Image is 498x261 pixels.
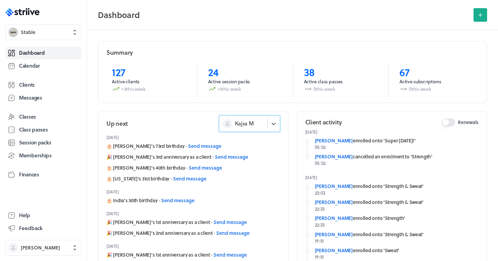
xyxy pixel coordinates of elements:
[106,241,280,251] header: [DATE]
[212,154,213,160] span: ·
[388,62,484,97] a: 67Active subscriptions0this week
[208,78,282,85] p: Active session packs
[106,154,280,160] div: 🎉 [PERSON_NAME]'s 3rd anniversary as a client
[5,209,81,222] a: Help
[106,119,128,128] h2: Up next
[19,126,48,133] span: Class passes
[5,111,81,123] a: Classes
[106,143,280,150] div: 🎂 [PERSON_NAME]'s 73rd birthday
[315,137,479,144] div: enrolled onto 'Super [DATE]!'
[315,160,479,167] p: 05:52
[5,222,81,234] button: Feedback
[5,24,81,40] button: StableStable
[399,66,473,78] p: 67
[5,79,81,91] a: Clients
[315,254,479,260] p: 19:51
[186,164,187,171] span: ·
[305,118,342,126] h2: Client activity
[8,28,18,37] img: Stable
[106,48,133,57] h2: Summary
[458,119,479,126] span: Renewals
[304,78,378,85] p: Active class passes
[315,214,353,222] a: [PERSON_NAME]
[106,175,280,182] div: 🎂 [US_STATE]'s 31st birthday
[19,62,40,69] span: Calendar
[106,186,280,197] header: [DATE]
[5,169,81,181] a: Finances
[106,208,280,219] header: [DATE]
[208,85,282,93] p: +1 this week
[112,85,186,93] p: +2 this week
[215,154,248,160] button: Send message
[106,164,280,171] div: 🎂 [PERSON_NAME]'s 40th birthday
[315,199,479,206] div: enrolled onto 'Strength & Sweat'
[315,222,479,228] p: 22:33
[101,62,197,97] a: 127Active clients+2this week
[5,240,81,256] button: [PERSON_NAME]
[21,244,60,251] span: [PERSON_NAME]
[19,81,35,88] span: Clients
[5,60,81,72] a: Calendar
[304,66,378,78] p: 38
[315,182,353,190] a: [PERSON_NAME]
[211,219,212,226] span: ·
[293,62,389,97] a: 38Active class passes0this week
[399,85,473,93] p: 0 this week
[106,132,280,143] header: [DATE]
[305,175,479,180] p: [DATE]
[478,241,495,258] iframe: gist-messenger-bubble-iframe
[19,139,51,146] span: Session packs
[19,225,42,232] span: Feedback
[213,251,247,258] button: Send message
[315,247,353,254] a: [PERSON_NAME]
[19,94,42,101] span: Messages
[315,144,479,151] p: 05:52
[19,113,36,120] span: Classes
[112,66,186,78] p: 127
[98,8,469,22] h2: Dashboard
[186,143,187,150] span: ·
[106,219,280,226] div: 🎉 [PERSON_NAME]'s 1st anniversary as a client
[315,183,479,190] div: enrolled onto 'Strength & Sweat'
[315,206,479,212] p: 22:33
[235,120,254,127] span: Kajsa M
[315,231,479,238] div: enrolled onto 'Strength & Sweat'
[315,231,353,238] a: [PERSON_NAME]
[19,49,45,56] span: Dashboard
[315,153,479,160] div: cancelled an enrolment to 'Strength'
[21,29,35,36] span: Stable
[315,137,353,144] a: [PERSON_NAME]
[161,197,194,204] button: Send message
[442,118,455,126] button: Renewals
[211,251,212,258] span: ·
[106,251,280,258] div: 🎉 [PERSON_NAME]'s 1st anniversary as a client
[213,219,247,226] button: Send message
[5,92,81,104] a: Messages
[315,215,479,222] div: enrolled onto 'Strength'
[171,175,172,182] span: ·
[106,197,280,204] div: 🎂 India's 30th birthday
[188,143,221,150] button: Send message
[19,212,30,219] span: Help
[5,124,81,136] a: Class passes
[173,175,206,182] button: Send message
[315,190,479,196] p: 23:03
[216,230,250,237] button: Send message
[112,78,186,85] p: Active clients
[19,171,39,178] span: Finances
[5,137,81,149] a: Session packs
[315,247,479,254] div: enrolled onto 'Sweat'
[399,78,473,85] p: Active subscriptions
[315,198,353,206] a: [PERSON_NAME]
[304,85,378,93] p: 0 this week
[5,150,81,162] a: Memberships
[159,197,160,204] span: ·
[197,62,293,97] a: 24Active session packs+1this week
[208,66,282,78] p: 24
[315,153,353,160] a: [PERSON_NAME]
[305,129,479,135] p: [DATE]
[214,230,215,237] span: ·
[19,152,52,159] span: Memberships
[106,230,280,237] div: 🎉 [PERSON_NAME]'s 2nd anniversary as a client
[189,164,222,171] button: Send message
